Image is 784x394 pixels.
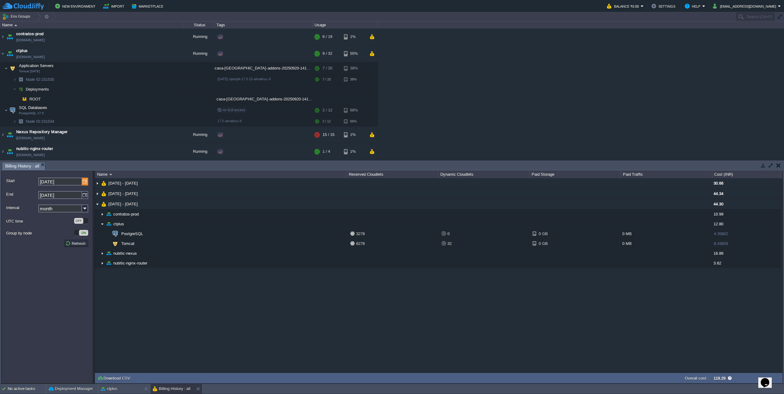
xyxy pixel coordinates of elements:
[6,143,14,160] img: AMDAwAAAACH5BAEAAAAALAAAAAABAAEAAAICRAEAOw==
[16,129,68,135] a: Nexus Repository Manager
[0,28,5,45] img: AMDAwAAAACH5BAEAAAAALAAAAAABAAEAAAICRAEAOw==
[2,12,32,21] button: Env Groups
[106,258,111,268] img: AMDAwAAAACH5BAEAAAAALAAAAAABAAEAAAICRAEAOw==
[184,21,214,28] div: Status
[4,104,8,116] img: AMDAwAAAACH5BAEAAAAALAAAAAABAAEAAAICRAEAOw==
[344,117,364,126] div: 66%
[25,119,55,124] span: 231534
[100,249,105,258] img: AMDAwAAAACH5BAEAAAAALAAAAAABAAEAAAICRAEAOw==
[25,119,55,124] a: Node ID:231534
[0,143,5,160] img: AMDAwAAAACH5BAEAAAAALAAAAAABAAEAAAICRAEAOw==
[14,24,17,26] img: AMDAwAAAACH5BAEAAAAALAAAAAABAAEAAAICRAEAOw==
[95,189,100,199] img: AMDAwAAAACH5BAEAAAAALAAAAAABAAEAAAICRAEAOw==
[215,62,313,74] div: casa-[GEOGRAPHIC_DATA]-addons-20250920-1413.war
[105,229,110,238] img: AMDAwAAAACH5BAEAAAAALAAAAAABAAEAAAICRAEAOw==
[18,105,48,110] span: SQL Databases
[26,77,41,82] span: Node ID:
[441,229,530,238] div: 0
[533,229,552,238] div: 0 GB
[106,249,111,258] img: AMDAwAAAACH5BAEAAAAALAAAAAABAAEAAAICRAEAOw==
[685,2,702,10] button: Help
[95,178,100,188] img: AMDAwAAAACH5BAEAAAAALAAAAAABAAEAAAICRAEAOw==
[113,261,148,266] a: nubitic-nginx-router
[106,219,111,229] img: AMDAwAAAACH5BAEAAAAALAAAAAABAAEAAAICRAEAOw==
[313,21,378,28] div: Usage
[607,2,641,10] button: Balance ₹0.00
[16,152,45,158] a: [DOMAIN_NAME]
[344,75,364,84] div: 38%
[25,77,55,82] span: 231535
[6,28,14,45] img: AMDAwAAAACH5BAEAAAAALAAAAAABAAEAAAICRAEAOw==
[0,126,5,143] img: AMDAwAAAACH5BAEAAAAALAAAAAABAAEAAAICRAEAOw==
[714,202,723,206] span: 44.30
[18,105,48,110] a: SQL DatabasesPostgreSQL 17.5
[113,212,140,217] span: contratos-prod
[19,69,40,73] span: Tomcat [DATE]
[108,191,139,196] a: [DATE] - [DATE]
[1,21,184,28] div: Name
[215,21,312,28] div: Tags
[184,45,215,62] div: Running
[350,229,438,238] div: 3278
[217,108,245,112] span: no SLB access
[74,218,83,224] div: OFF
[184,143,215,160] div: Running
[121,231,144,236] a: PostgreSQL
[621,239,712,248] div: 0 MB
[101,189,106,199] img: AMDAwAAAACH5BAEAAAAALAAAAAABAAEAAAICRAEAOw==
[8,384,46,394] div: No active tasks
[6,126,14,143] img: AMDAwAAAACH5BAEAAAAALAAAAAABAAEAAAICRAEAOw==
[2,2,44,10] img: CloudJiffy
[714,251,723,256] span: 16.89
[13,117,17,126] img: AMDAwAAAACH5BAEAAAAALAAAAAABAAEAAAICRAEAOw==
[16,48,28,54] a: ctplus
[758,370,778,388] iframe: chat widget
[17,75,25,84] img: AMDAwAAAACH5BAEAAAAALAAAAAABAAEAAAICRAEAOw==
[714,376,726,381] label: 119.29
[65,241,87,246] button: Refresh
[8,104,17,116] img: AMDAwAAAACH5BAEAAAAALAAAAAABAAEAAAICRAEAOw==
[322,117,331,126] div: 2 / 12
[29,96,42,102] span: ROOT
[714,191,723,196] span: 44.34
[685,376,709,381] label: Overall cost :
[16,54,45,60] a: [DOMAIN_NAME]
[13,75,17,84] img: AMDAwAAAACH5BAEAAAAALAAAAAABAAEAAAICRAEAOw==
[441,239,530,248] div: 32
[322,143,330,160] div: 1 / 4
[49,386,93,392] button: Deployment Manager
[105,239,110,248] img: AMDAwAAAACH5BAEAAAAALAAAAAABAAEAAAICRAEAOw==
[347,171,438,178] div: Reserved Cloudlets
[111,229,119,238] img: AMDAwAAAACH5BAEAAAAALAAAAAABAAEAAAICRAEAOw==
[25,87,50,92] span: Deployments
[217,77,271,81] span: [DATE]-openjdk-17.0.15-almalinux-9
[25,77,55,82] a: Node ID:231535
[19,111,44,115] span: PostgreSQL 17.5
[184,28,215,45] div: Running
[97,375,132,381] button: Download CSV
[101,199,106,209] img: AMDAwAAAACH5BAEAAAAALAAAAAABAAEAAAICRAEAOw==
[20,94,29,104] img: AMDAwAAAACH5BAEAAAAALAAAAAABAAEAAAICRAEAOw==
[113,221,125,227] a: ctplus
[108,201,139,207] a: [DATE] - [DATE]
[153,386,190,392] button: Billing History : all
[16,37,45,43] a: [DOMAIN_NAME]
[344,28,364,45] div: 1%
[6,45,14,62] img: AMDAwAAAACH5BAEAAAAALAAAAAABAAEAAAICRAEAOw==
[344,143,364,160] div: 1%
[530,171,621,178] div: Paid Storage
[5,162,39,170] span: Billing History : all
[113,251,138,256] a: nubitic-nexus
[714,212,723,216] span: 10.99
[101,386,117,392] button: ctplus
[16,135,45,141] a: [DOMAIN_NAME]
[17,94,20,104] img: AMDAwAAAACH5BAEAAAAALAAAAAABAAEAAAICRAEAOw==
[714,261,721,265] span: 3.62
[106,209,111,219] img: AMDAwAAAACH5BAEAAAAALAAAAAABAAEAAAICRAEAOw==
[350,239,438,248] div: 6278
[16,31,44,37] a: contratos-prod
